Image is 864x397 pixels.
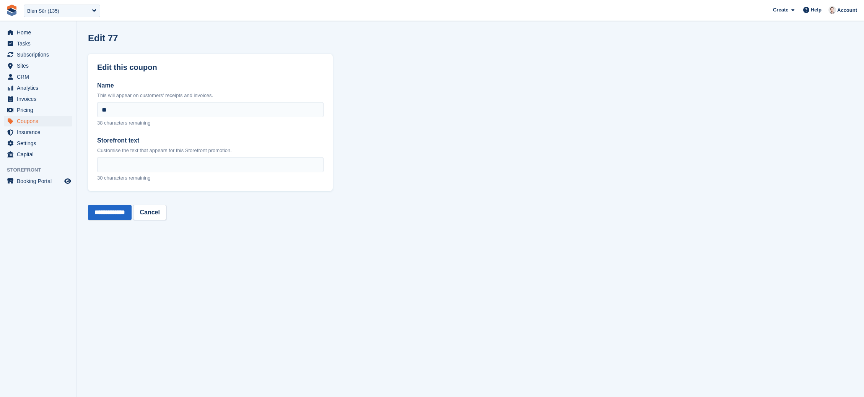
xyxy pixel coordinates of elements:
a: menu [4,27,72,38]
span: Pricing [17,105,63,115]
a: menu [4,149,72,160]
p: This will appear on customers' receipts and invoices. [97,92,324,99]
span: Account [837,6,857,14]
p: Customise the text that appears for this Storefront promotion. [97,147,324,154]
a: Cancel [133,205,166,220]
span: Sites [17,60,63,71]
span: Capital [17,149,63,160]
a: menu [4,176,72,186]
a: menu [4,71,72,82]
span: Settings [17,138,63,149]
label: Storefront text [97,136,324,145]
span: CRM [17,71,63,82]
a: Preview store [63,177,72,186]
span: Subscriptions [17,49,63,60]
a: menu [4,60,72,71]
h1: Edit 77 [88,33,118,43]
a: menu [4,105,72,115]
span: Coupons [17,116,63,126]
a: menu [4,83,72,93]
a: menu [4,49,72,60]
a: menu [4,94,72,104]
span: Insurance [17,127,63,138]
a: menu [4,127,72,138]
span: Invoices [17,94,63,104]
span: Booking Portal [17,176,63,186]
span: 38 [97,120,103,126]
span: Create [773,6,788,14]
span: Home [17,27,63,38]
span: Storefront [7,166,76,174]
span: Help [811,6,822,14]
span: Tasks [17,38,63,49]
label: Name [97,81,324,90]
a: menu [4,138,72,149]
img: Jeff Knox [828,6,836,14]
span: characters remaining [104,175,150,181]
span: 30 [97,175,103,181]
a: menu [4,116,72,126]
span: Analytics [17,83,63,93]
a: menu [4,38,72,49]
div: Bien Sûr (135) [27,7,59,15]
h2: Edit this coupon [97,63,324,72]
span: characters remaining [104,120,150,126]
img: stora-icon-8386f47178a22dfd0bd8f6a31ec36ba5ce8667c1dd55bd0f319d3a0aa187defe.svg [6,5,18,16]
